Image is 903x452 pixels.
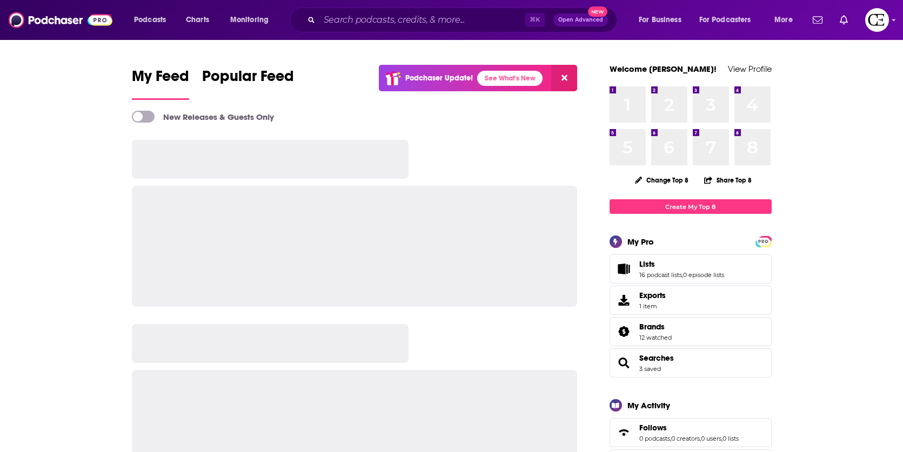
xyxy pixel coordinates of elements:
[610,348,772,377] span: Searches
[639,271,682,279] a: 16 podcast lists
[179,11,216,29] a: Charts
[692,11,767,29] button: open menu
[202,67,294,92] span: Popular Feed
[865,8,889,32] img: User Profile
[558,17,603,23] span: Open Advanced
[319,11,525,29] input: Search podcasts, credits, & more...
[774,12,793,28] span: More
[639,353,674,363] a: Searches
[639,291,666,300] span: Exports
[865,8,889,32] button: Show profile menu
[700,435,701,442] span: ,
[628,173,695,187] button: Change Top 8
[757,238,770,246] span: PRO
[704,170,752,191] button: Share Top 8
[699,12,751,28] span: For Podcasters
[639,322,665,332] span: Brands
[639,322,672,332] a: Brands
[223,11,283,29] button: open menu
[639,423,667,433] span: Follows
[767,11,806,29] button: open menu
[610,64,717,74] a: Welcome [PERSON_NAME]!
[639,423,739,433] a: Follows
[202,67,294,100] a: Popular Feed
[639,302,666,310] span: 1 item
[230,12,269,28] span: Monitoring
[613,324,635,339] a: Brands
[610,199,772,214] a: Create My Top 8
[728,64,772,74] a: View Profile
[132,67,189,100] a: My Feed
[835,11,852,29] a: Show notifications dropdown
[682,271,683,279] span: ,
[134,12,166,28] span: Podcasts
[721,435,723,442] span: ,
[808,11,827,29] a: Show notifications dropdown
[132,67,189,92] span: My Feed
[865,8,889,32] span: Logged in as cozyearthaudio
[613,355,635,370] a: Searches
[525,13,545,27] span: ⌘ K
[671,435,700,442] a: 0 creators
[588,6,607,17] span: New
[405,73,473,83] p: Podchaser Update!
[613,293,635,308] span: Exports
[132,111,274,123] a: New Releases & Guests Only
[627,400,670,410] div: My Activity
[639,259,724,269] a: Lists
[610,286,772,315] a: Exports
[639,334,672,341] a: 12 watched
[610,317,772,346] span: Brands
[639,12,681,28] span: For Business
[610,418,772,447] span: Follows
[627,237,654,247] div: My Pro
[639,365,661,373] a: 3 saved
[186,12,209,28] span: Charts
[631,11,695,29] button: open menu
[683,271,724,279] a: 0 episode lists
[610,254,772,284] span: Lists
[639,435,670,442] a: 0 podcasts
[701,435,721,442] a: 0 users
[477,71,543,86] a: See What's New
[670,435,671,442] span: ,
[723,435,739,442] a: 0 lists
[553,14,608,26] button: Open AdvancedNew
[757,237,770,245] a: PRO
[126,11,180,29] button: open menu
[300,8,627,32] div: Search podcasts, credits, & more...
[613,425,635,440] a: Follows
[639,259,655,269] span: Lists
[9,10,112,30] img: Podchaser - Follow, Share and Rate Podcasts
[613,261,635,276] a: Lists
